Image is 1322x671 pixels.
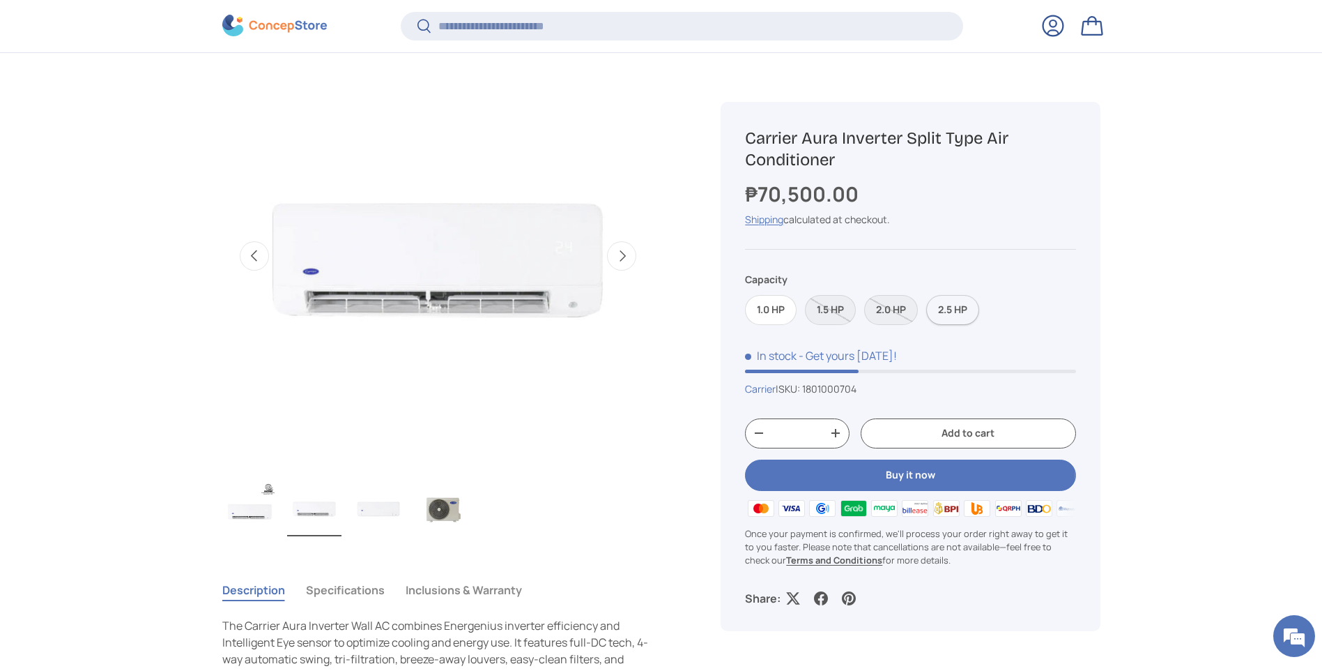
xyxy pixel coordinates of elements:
img: master [745,498,776,519]
span: 1801000704 [802,382,856,395]
h1: Carrier Aura Inverter Split Type Air Conditioner [745,128,1075,171]
p: Once your payment is confirmed, we'll process your order right away to get it to you faster. Plea... [745,527,1075,568]
a: Terms and Conditions [786,555,882,567]
img: Carrier Aura Inverter Split Type Air Conditioner [223,481,277,536]
label: Sold out [864,295,918,325]
img: ubp [962,498,992,519]
p: Share: [745,590,781,607]
span: | [776,382,856,395]
img: bdo [1024,498,1054,519]
label: Sold out [805,295,856,325]
p: - Get yours [DATE]! [799,348,897,363]
button: Specifications [306,574,385,606]
img: maya [869,498,900,519]
strong: ₱70,500.00 [745,180,862,208]
div: Leave a message [72,78,234,96]
span: SKU: [778,382,800,395]
img: grabpay [838,498,868,519]
button: Inclusions & Warranty [406,574,522,606]
div: calculated at checkout. [745,213,1075,227]
a: Carrier [745,382,776,395]
textarea: Type your message and click 'Submit' [7,381,266,430]
img: billease [900,498,930,519]
img: ConcepStore [222,15,327,37]
span: We are offline. Please leave us a message. [29,176,243,317]
span: In stock [745,348,797,363]
button: Description [222,574,285,606]
img: bpi [931,498,962,519]
a: Shipping [745,213,783,227]
media-gallery: Gallery Viewer [222,40,654,541]
img: metrobank [1054,498,1085,519]
img: gcash [807,498,838,519]
img: qrph [992,498,1023,519]
img: visa [776,498,807,519]
legend: Capacity [745,273,787,287]
img: Carrier Aura Inverter Split Type Air Conditioner [287,481,341,536]
div: Minimize live chat window [229,7,262,40]
img: Carrier Aura Inverter Split Type Air Conditioner [351,481,406,536]
img: Carrier Aura Inverter Split Type Air Conditioner [415,481,470,536]
button: Add to cart [861,419,1075,448]
em: Submit [204,430,253,448]
button: Buy it now [745,460,1075,491]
